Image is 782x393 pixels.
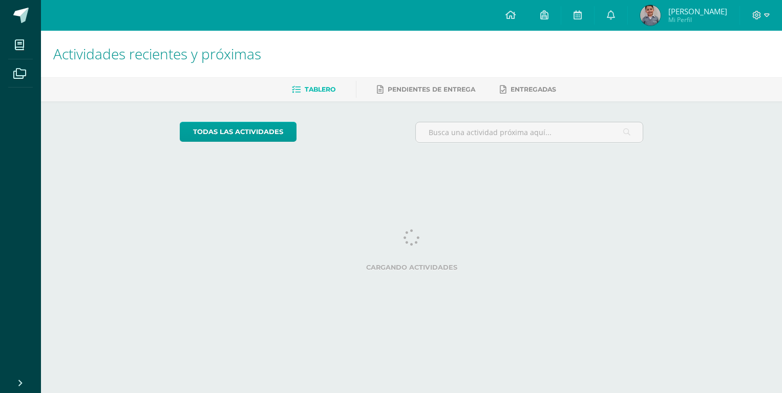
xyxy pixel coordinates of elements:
input: Busca una actividad próxima aquí... [416,122,643,142]
a: todas las Actividades [180,122,297,142]
span: Actividades recientes y próximas [53,44,261,63]
span: [PERSON_NAME] [668,6,727,16]
img: dffd84ca33f0653e363337cedcaf6269.png [640,5,661,26]
span: Mi Perfil [668,15,727,24]
a: Entregadas [500,81,556,98]
a: Pendientes de entrega [377,81,475,98]
label: Cargando actividades [180,264,643,271]
a: Tablero [292,81,335,98]
span: Tablero [305,85,335,93]
span: Entregadas [511,85,556,93]
span: Pendientes de entrega [388,85,475,93]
